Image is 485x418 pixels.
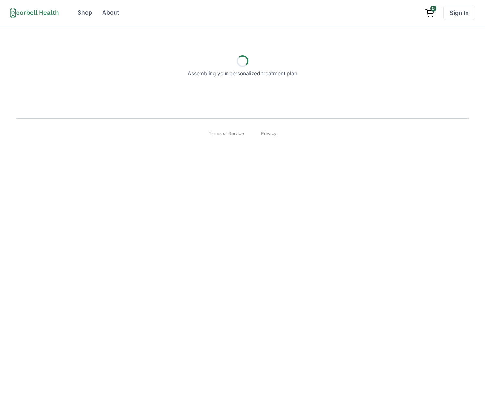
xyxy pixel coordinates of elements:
[422,6,438,20] a: View cart
[188,70,297,78] p: Assembling your personalized treatment plan
[209,130,244,137] a: Terms of Service
[102,8,119,17] div: About
[261,130,276,137] a: Privacy
[430,6,436,11] span: 0
[73,6,97,20] a: Shop
[98,6,124,20] a: About
[78,8,92,17] div: Shop
[443,6,475,20] a: Sign In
